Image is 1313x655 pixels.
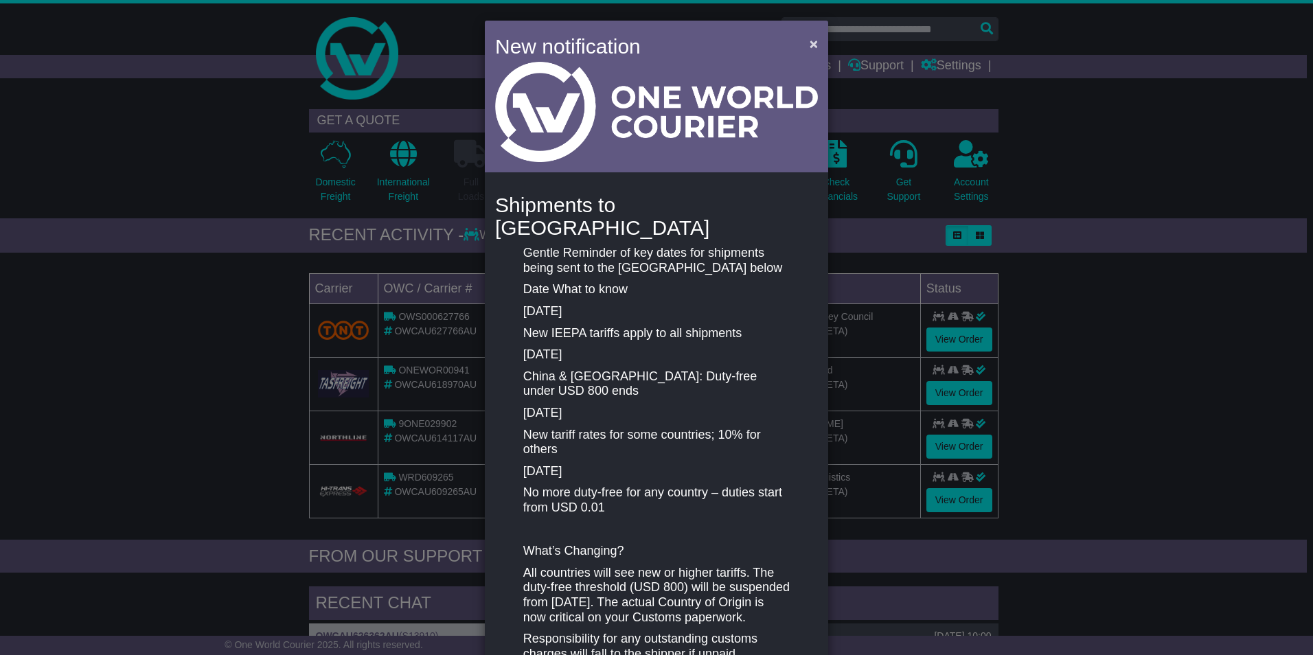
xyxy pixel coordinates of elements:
[495,31,790,62] h4: New notification
[810,36,818,51] span: ×
[523,406,790,421] p: [DATE]
[495,194,818,239] h4: Shipments to [GEOGRAPHIC_DATA]
[523,544,790,559] p: What’s Changing?
[523,304,790,319] p: [DATE]
[523,246,790,275] p: Gentle Reminder of key dates for shipments being sent to the [GEOGRAPHIC_DATA] below
[523,369,790,399] p: China & [GEOGRAPHIC_DATA]: Duty-free under USD 800 ends
[523,347,790,363] p: [DATE]
[523,566,790,625] p: All countries will see new or higher tariffs. The duty-free threshold (USD 800) will be suspended...
[523,428,790,457] p: New tariff rates for some countries; 10% for others
[495,62,818,162] img: Light
[523,485,790,515] p: No more duty-free for any country – duties start from USD 0.01
[523,326,790,341] p: New IEEPA tariffs apply to all shipments
[523,464,790,479] p: [DATE]
[523,282,790,297] p: Date What to know
[803,30,825,58] button: Close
